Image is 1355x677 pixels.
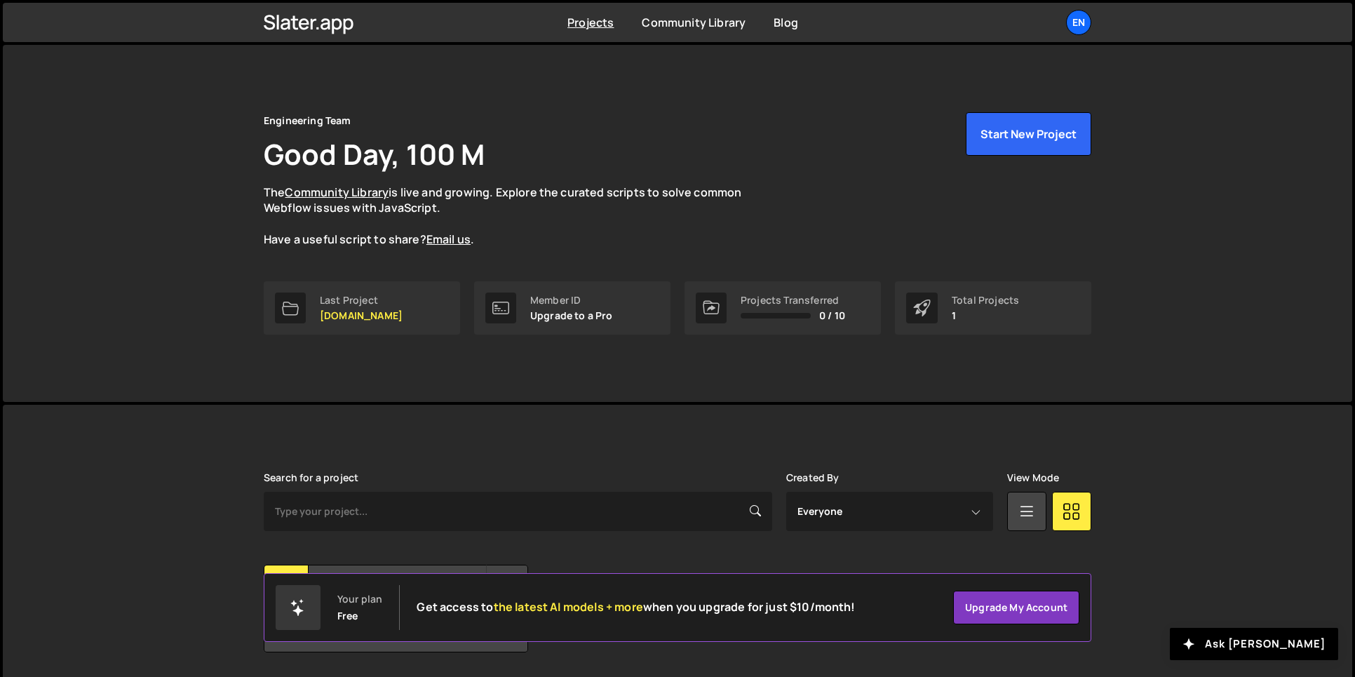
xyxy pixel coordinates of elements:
[337,610,358,622] div: Free
[530,295,613,306] div: Member ID
[285,185,389,200] a: Community Library
[952,295,1019,306] div: Total Projects
[264,281,460,335] a: Last Project [DOMAIN_NAME]
[320,295,403,306] div: Last Project
[264,112,351,129] div: Engineering Team
[952,310,1019,321] p: 1
[741,295,845,306] div: Projects Transferred
[819,310,845,321] span: 0 / 10
[494,599,643,615] span: the latest AI models + more
[1066,10,1091,35] a: En
[264,472,358,483] label: Search for a project
[337,594,382,605] div: Your plan
[264,565,309,610] div: wo
[264,135,485,173] h1: Good Day, 100 M
[642,15,746,30] a: Community Library
[530,310,613,321] p: Upgrade to a Pro
[966,112,1091,156] button: Start New Project
[426,232,471,247] a: Email us
[417,601,855,614] h2: Get access to when you upgrade for just $10/month!
[567,15,614,30] a: Projects
[316,572,485,587] h2: [DOMAIN_NAME]
[320,310,403,321] p: [DOMAIN_NAME]
[264,492,772,531] input: Type your project...
[774,15,798,30] a: Blog
[1007,472,1059,483] label: View Mode
[1170,628,1338,660] button: Ask [PERSON_NAME]
[264,565,528,652] a: wo [DOMAIN_NAME] Created by 100 M 9 pages, last updated by 100 M [DATE]
[953,591,1079,624] a: Upgrade my account
[264,185,769,248] p: The is live and growing. Explore the curated scripts to solve common Webflow issues with JavaScri...
[786,472,840,483] label: Created By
